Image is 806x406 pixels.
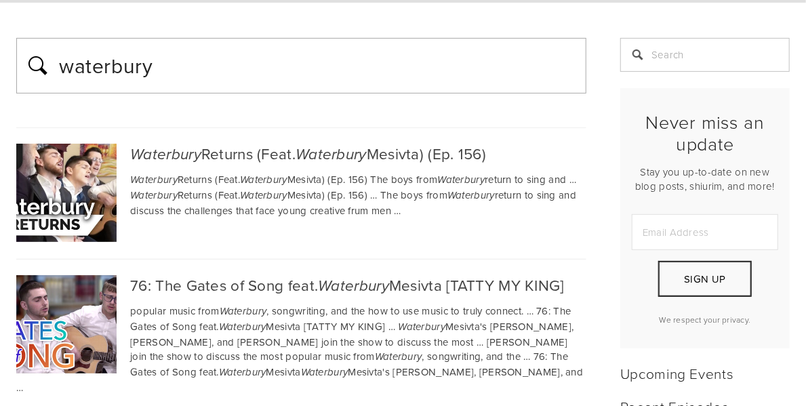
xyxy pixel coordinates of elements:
[620,365,790,382] h2: Upcoming Events
[301,367,348,379] em: Waterbury
[437,174,485,186] em: Waterbury
[130,172,566,186] span: Returns (Feat. Mesivta) (Ep. 156) The boys from return to sing and
[240,190,287,202] em: Waterbury
[16,128,586,259] div: WaterburyReturns (Feat.WaterburyMesivta) (Ep. 156) WaterburyReturns (Feat.WaterburyMesivta) (Ep. ...
[398,321,445,333] em: Waterbury
[219,321,266,333] em: Waterbury
[58,49,578,83] input: Type to search…
[16,380,23,394] span: …
[394,203,401,218] span: …
[632,314,778,325] p: We respect your privacy.
[632,214,778,250] input: Email Address
[240,174,287,186] em: Waterbury
[130,188,367,202] span: Returns (Feat. Mesivta) (Ep. 156)
[658,261,752,297] button: Sign Up
[375,351,422,363] em: Waterbury
[527,304,533,318] span: …
[447,190,495,202] em: Waterbury
[130,304,523,318] span: popular music from , songwriting, and the how to use music to truly connect.
[477,335,483,349] span: …
[16,144,586,165] div: Returns (Feat. Mesivta) (Ep. 156)
[220,306,267,318] em: Waterbury
[130,174,178,186] em: Waterbury
[632,165,778,193] p: Stay you up-to-date on new blog posts, shiurim, and more!
[684,272,725,286] span: Sign Up
[632,111,778,155] h2: Never miss an update
[620,38,790,72] input: Search
[523,349,530,363] span: …
[569,172,576,186] span: …
[130,335,568,363] span: [PERSON_NAME] join the show to discuss the most popular music from , songwriting, and the
[130,190,178,202] em: Waterbury
[16,275,586,296] div: 76: The Gates of Song feat. Mesivta [TATTY MY KING]
[318,277,389,296] em: Waterbury
[130,146,201,164] em: Waterbury
[296,146,367,164] em: Waterbury
[219,367,266,379] em: Waterbury
[388,319,395,333] span: …
[371,188,378,202] span: …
